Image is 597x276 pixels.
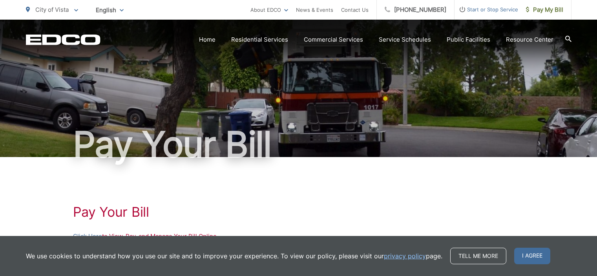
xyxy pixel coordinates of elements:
[447,35,490,44] a: Public Facilities
[341,5,369,15] a: Contact Us
[73,232,102,241] a: Click Here
[379,35,431,44] a: Service Schedules
[26,251,442,261] p: We use cookies to understand how you use our site and to improve your experience. To view our pol...
[526,5,563,15] span: Pay My Bill
[304,35,363,44] a: Commercial Services
[73,232,524,241] p: to View, Pay, and Manage Your Bill Online
[250,5,288,15] a: About EDCO
[26,125,571,164] h1: Pay Your Bill
[506,35,553,44] a: Resource Center
[296,5,333,15] a: News & Events
[384,251,426,261] a: privacy policy
[35,6,69,13] span: City of Vista
[450,248,506,264] a: Tell me more
[26,34,100,45] a: EDCD logo. Return to the homepage.
[231,35,288,44] a: Residential Services
[199,35,215,44] a: Home
[514,248,550,264] span: I agree
[73,204,524,220] h1: Pay Your Bill
[90,3,130,17] span: English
